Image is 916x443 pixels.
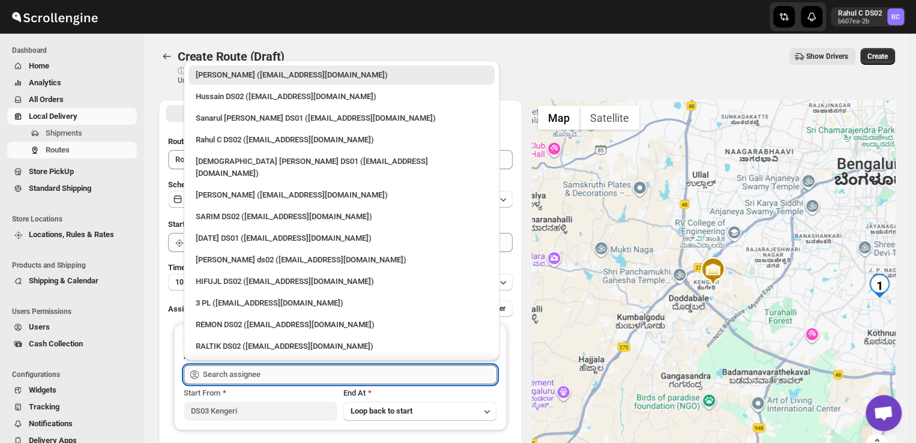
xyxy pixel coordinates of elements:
span: Local Delivery [29,112,77,121]
div: Sanarul [PERSON_NAME] DS01 ([EMAIL_ADDRESS][DOMAIN_NAME]) [196,112,487,124]
button: All Orders [7,91,137,108]
div: [DATE] DS01 ([EMAIL_ADDRESS][DOMAIN_NAME]) [196,232,487,244]
div: HIFUJL DS02 ([EMAIL_ADDRESS][DOMAIN_NAME]) [196,276,487,288]
span: Configurations [12,370,138,379]
button: Routes [7,142,137,158]
img: ScrollEngine [10,2,100,32]
button: Home [7,58,137,74]
div: REMON DS02 ([EMAIL_ADDRESS][DOMAIN_NAME]) [196,319,487,331]
button: [DATE]|Today [168,191,513,208]
input: Search assignee [203,365,497,384]
button: Analytics [7,74,137,91]
div: [DEMOGRAPHIC_DATA] [PERSON_NAME] DS01 ([EMAIL_ADDRESS][DOMAIN_NAME]) [196,155,487,179]
li: Raja DS01 (gasecig398@owlny.com) [184,226,499,248]
span: Locations, Rules & Rates [29,230,114,239]
button: 10 minutes [168,274,513,291]
span: Notifications [29,419,73,428]
span: Loop back to start [351,406,412,415]
li: RALTIK DS02 (cecih54531@btcours.com) [184,334,499,356]
span: Users Permissions [12,307,138,316]
button: Shipments [7,125,137,142]
div: [PERSON_NAME] ([EMAIL_ADDRESS][DOMAIN_NAME]) [196,189,487,201]
span: Create Route (Draft) [178,49,285,64]
div: Hussain DS02 ([EMAIL_ADDRESS][DOMAIN_NAME]) [196,91,487,103]
li: 3 PL (hello@home-run.co) [184,291,499,313]
div: [PERSON_NAME] ([EMAIL_ADDRESS][DOMAIN_NAME]) [196,69,487,81]
span: Assign to [168,304,200,313]
span: Scheduled for [168,180,216,189]
button: All Route Options [166,105,339,122]
button: Cash Collection [7,336,137,352]
span: Products and Shipping [12,261,138,270]
button: Loop back to start [343,402,497,421]
button: Users [7,319,137,336]
li: Rahul C DS02 (rahul.chopra@home-run.co) [184,128,499,149]
li: Vikas Rathod (lolegiy458@nalwan.com) [184,183,499,205]
span: Create [867,52,888,61]
span: Shipping & Calendar [29,276,98,285]
button: Show satellite imagery [580,106,639,130]
li: Sanarul Haque DS01 (fefifag638@adosnan.com) [184,106,499,128]
span: Store Locations [12,214,138,224]
li: Rashidul ds02 (vaseno4694@minduls.com) [184,248,499,270]
span: 10 minutes [175,277,211,287]
span: Store PickUp [29,167,74,176]
div: 3 PL ([EMAIL_ADDRESS][DOMAIN_NAME]) [196,297,487,309]
span: Start Location (Warehouse) [168,220,263,229]
li: REMON DS02 (kesame7468@btcours.com) [184,313,499,334]
div: SARIM DS02 ([EMAIL_ADDRESS][DOMAIN_NAME]) [196,211,487,223]
button: Show street map [538,106,580,130]
li: Sangam DS01 (relov34542@lassora.com) [184,356,499,378]
button: Create [860,48,895,65]
span: Add More Driver [453,304,505,313]
span: Standard Shipping [29,184,91,193]
div: 1 [867,274,891,298]
span: Dashboard [12,46,138,55]
span: Shipments [46,128,82,137]
div: RALTIK DS02 ([EMAIL_ADDRESS][DOMAIN_NAME]) [196,340,487,352]
span: All Orders [29,95,64,104]
span: Rahul C DS02 [887,8,904,25]
button: Show Drivers [789,48,855,65]
span: Start From [184,388,220,397]
input: Eg: Bengaluru Route [168,150,513,169]
span: Tracking [29,402,59,411]
p: Rahul C DS02 [838,8,882,18]
span: Cash Collection [29,339,83,348]
div: Rahul C DS02 ([EMAIL_ADDRESS][DOMAIN_NAME]) [196,134,487,146]
button: Widgets [7,382,137,399]
li: SARIM DS02 (xititor414@owlny.com) [184,205,499,226]
div: [PERSON_NAME] ds02 ([EMAIL_ADDRESS][DOMAIN_NAME]) [196,254,487,266]
p: b607ea-2b [838,18,882,25]
button: Shipping & Calendar [7,273,137,289]
button: Routes [158,48,175,65]
span: Users [29,322,50,331]
li: Rahul Chopra (pukhraj@home-run.co) [184,65,499,85]
text: RC [891,13,900,21]
div: Open chat [866,395,902,431]
div: End At [343,387,497,399]
button: User menu [831,7,905,26]
button: Notifications [7,415,137,432]
span: Routes [46,145,70,154]
span: Home [29,61,49,70]
li: HIFUJL DS02 (cepali9173@intady.com) [184,270,499,291]
span: Show Drivers [806,52,848,61]
button: Tracking [7,399,137,415]
li: Islam Laskar DS01 (vixib74172@ikowat.com) [184,149,499,183]
span: Time Per Stop [168,263,217,272]
p: ⓘ Shipments can also be added from Shipments menu Unrouted tab [178,66,367,85]
span: Widgets [29,385,56,394]
span: Analytics [29,78,61,87]
span: Route Name [168,137,210,146]
li: Hussain DS02 (jarav60351@abatido.com) [184,85,499,106]
button: Locations, Rules & Rates [7,226,137,243]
